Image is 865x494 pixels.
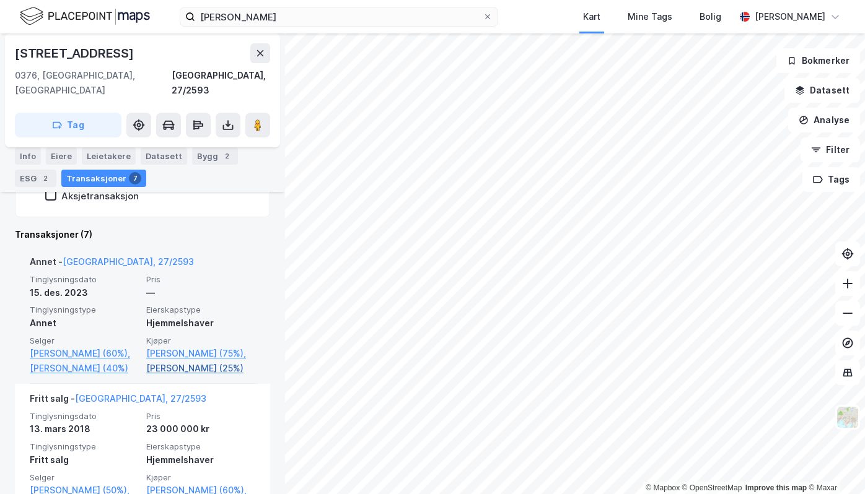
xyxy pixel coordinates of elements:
div: [GEOGRAPHIC_DATA], 27/2593 [172,68,270,98]
div: Annet [30,316,139,331]
div: 0376, [GEOGRAPHIC_DATA], [GEOGRAPHIC_DATA] [15,68,172,98]
span: Tinglysningstype [30,441,139,452]
button: Bokmerker [776,48,860,73]
div: Hjemmelshaver [146,453,255,467]
a: [PERSON_NAME] (25%) [146,361,255,376]
a: [PERSON_NAME] (75%), [146,346,255,361]
span: Eierskapstype [146,305,255,315]
span: Kjøper [146,336,255,346]
div: 15. des. 2023 [30,285,139,300]
div: Kart [583,9,600,24]
img: Z [836,405,859,429]
span: Selger [30,336,139,346]
a: [PERSON_NAME] (60%), [30,346,139,361]
div: — [146,285,255,300]
a: Mapbox [646,483,680,492]
div: 23 000 000 kr [146,422,255,436]
span: Kjøper [146,472,255,483]
div: 13. mars 2018 [30,422,139,436]
div: Bolig [700,9,721,24]
div: Fritt salg [30,453,139,467]
input: Søk på adresse, matrikkel, gårdeiere, leietakere eller personer [195,7,483,26]
div: Leietakere [82,147,136,165]
div: 7 [129,172,141,184]
iframe: Chat Widget [803,435,865,494]
div: Hjemmelshaver [146,316,255,331]
span: Eierskapstype [146,441,255,452]
div: ESG [15,170,56,187]
button: Tags [802,167,860,192]
span: Pris [146,411,255,422]
div: Annet - [30,254,194,274]
span: Tinglysningsdato [30,274,139,285]
div: 2 [39,172,51,184]
span: Pris [146,274,255,285]
div: Mine Tags [628,9,672,24]
div: Transaksjoner [61,170,146,187]
button: Datasett [784,78,860,103]
img: logo.f888ab2527a4732fd821a326f86c7f29.svg [20,6,150,27]
div: Bygg [192,147,238,165]
a: OpenStreetMap [682,483,742,492]
div: Aksjetransaksjon [61,190,139,202]
div: Transaksjoner (7) [15,227,270,242]
span: Tinglysningsdato [30,411,139,422]
button: Tag [15,113,121,137]
button: Filter [801,137,860,162]
div: 2 [221,150,233,162]
div: Fritt salg - [30,391,206,411]
span: Selger [30,472,139,483]
div: [STREET_ADDRESS] [15,43,136,63]
a: Improve this map [745,483,807,492]
div: Info [15,147,41,165]
a: [GEOGRAPHIC_DATA], 27/2593 [75,393,206,404]
div: Eiere [46,147,77,165]
a: [GEOGRAPHIC_DATA], 27/2593 [63,256,194,267]
div: [PERSON_NAME] [755,9,825,24]
span: Tinglysningstype [30,305,139,315]
button: Analyse [788,108,860,132]
div: Datasett [141,147,187,165]
a: [PERSON_NAME] (40%) [30,361,139,376]
div: Kontrollprogram for chat [803,435,865,494]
